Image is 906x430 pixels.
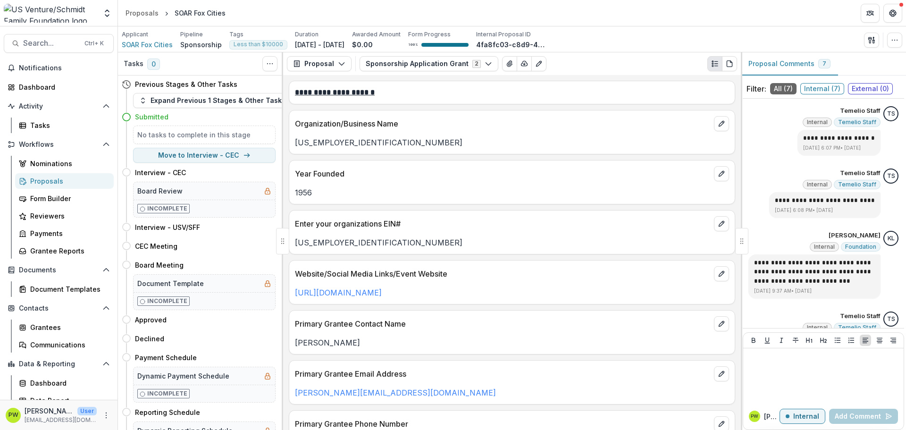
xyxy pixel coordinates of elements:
div: SOAR Fox Cities [175,8,226,18]
button: edit [714,116,729,131]
p: 4fa8fc03-c8d9-44f6-8c21-c87edbc43963 [476,40,547,50]
a: Tasks [15,118,114,133]
h5: Board Review [137,186,183,196]
a: Grantees [15,320,114,335]
p: $0.00 [352,40,373,50]
p: Primary Grantee Email Address [295,368,710,379]
button: More [101,410,112,421]
span: Internal [814,244,835,250]
span: 0 [147,59,160,70]
div: Data Report [30,396,106,405]
p: 1956 [295,187,729,198]
button: Get Help [883,4,902,23]
h4: Approved [135,315,167,325]
div: Temelio Staff [887,111,895,117]
button: edit [714,316,729,331]
a: Document Templates [15,281,114,297]
span: Documents [19,266,99,274]
button: Ordered List [846,335,857,346]
button: edit [714,216,729,231]
h4: Previous Stages & Other Tasks [135,79,237,89]
h4: CEC Meeting [135,241,177,251]
span: Workflows [19,141,99,149]
p: Website/Social Media Links/Event Website [295,268,710,279]
h4: Reporting Schedule [135,407,200,417]
div: Parker Wolf [751,414,758,419]
p: User [77,407,97,415]
span: Temelio Staff [838,119,876,126]
h4: Submitted [135,112,168,122]
button: Italicize [776,335,787,346]
p: Organization/Business Name [295,118,710,129]
button: Open Contacts [4,301,114,316]
p: Primary Grantee Phone Number [295,418,710,430]
button: Heading 2 [818,335,829,346]
p: Filter: [747,83,766,94]
p: Enter your organizations EIN# [295,218,710,229]
p: Incomplete [147,389,187,398]
a: Dashboard [4,79,114,95]
a: Data Report [15,393,114,408]
span: Internal ( 7 ) [800,83,844,94]
div: Dashboard [19,82,106,92]
div: Temelio Staff [887,173,895,179]
button: Move to Interview - CEC [133,148,276,163]
div: Form Builder [30,194,106,203]
button: edit [714,266,729,281]
p: [DATE] 9:37 AM • [DATE] [754,287,875,295]
button: Proposal [287,56,352,71]
p: 100 % [408,42,418,48]
button: Edit as form [531,56,546,71]
span: Temelio Staff [838,324,876,331]
img: US Venture/Schmidt Family Foundation logo [4,4,97,23]
p: Tags [229,30,243,39]
span: All ( 7 ) [770,83,797,94]
button: Open Documents [4,262,114,278]
nav: breadcrumb [122,6,229,20]
p: Sponsorship [180,40,222,50]
p: Internal Proposal ID [476,30,531,39]
span: Foundation [845,244,876,250]
p: Form Progress [408,30,451,39]
div: Payments [30,228,106,238]
button: Align Right [888,335,899,346]
h5: No tasks to complete in this stage [137,130,271,140]
button: Partners [861,4,880,23]
a: Form Builder [15,191,114,206]
p: [PERSON_NAME] [25,406,74,416]
button: Proposal Comments [741,52,838,76]
span: External ( 0 ) [848,83,893,94]
button: Align Left [860,335,871,346]
p: Incomplete [147,204,187,213]
button: Internal [780,409,825,424]
a: SOAR Fox Cities [122,40,173,50]
span: 7 [822,60,826,67]
button: edit [714,166,729,181]
p: Awarded Amount [352,30,401,39]
div: Ctrl + K [83,38,106,49]
h5: Dynamic Payment Schedule [137,371,229,381]
p: Temelio Staff [840,106,881,116]
p: [DATE] 6:07 PM • [DATE] [803,144,875,152]
div: Dashboard [30,378,106,388]
div: Temelio Staff [887,316,895,322]
h4: Declined [135,334,164,344]
h4: Interview - CEC [135,168,186,177]
span: Internal [807,181,828,188]
button: Open Data & Reporting [4,356,114,371]
button: Underline [762,335,773,346]
p: Primary Grantee Contact Name [295,318,710,329]
span: Data & Reporting [19,360,99,368]
div: Grantee Reports [30,246,106,256]
a: Communications [15,337,114,353]
p: [US_EMPLOYER_IDENTIFICATION_NUMBER] [295,137,729,148]
a: Grantee Reports [15,243,114,259]
a: [PERSON_NAME][EMAIL_ADDRESS][DOMAIN_NAME] [295,388,496,397]
p: [PERSON_NAME] [829,231,881,240]
button: Notifications [4,60,114,76]
div: Grantees [30,322,106,332]
p: Incomplete [147,297,187,305]
p: Pipeline [180,30,203,39]
button: Search... [4,34,114,53]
